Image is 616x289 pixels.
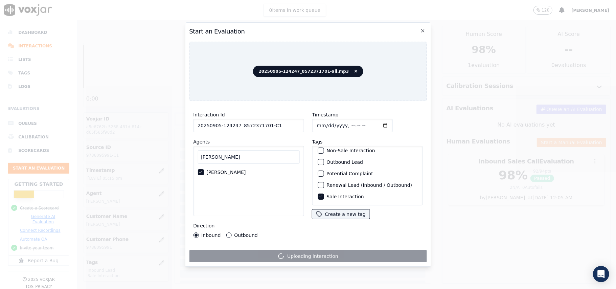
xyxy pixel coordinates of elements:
[312,209,369,219] button: Create a new tag
[312,139,322,144] label: Tags
[198,150,299,164] input: Search Agents...
[593,266,609,282] div: Open Intercom Messenger
[201,233,221,238] label: Inbound
[193,112,225,117] label: Interaction Id
[234,233,257,238] label: Outbound
[189,27,427,36] h2: Start an Evaluation
[193,119,304,132] input: reference id, file name, etc
[312,112,338,117] label: Timestamp
[206,170,246,175] label: [PERSON_NAME]
[193,139,210,144] label: Agents
[326,160,363,164] label: Outbound Lead
[326,171,373,176] label: Potential Complaint
[193,223,214,228] label: Direction
[326,148,375,153] label: Non-Sale Interaction
[326,194,364,199] label: Sale Interaction
[253,66,363,77] span: 20250905-124247_8572371701-all.mp3
[326,183,412,187] label: Renewal Lead (Inbound / Outbound)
